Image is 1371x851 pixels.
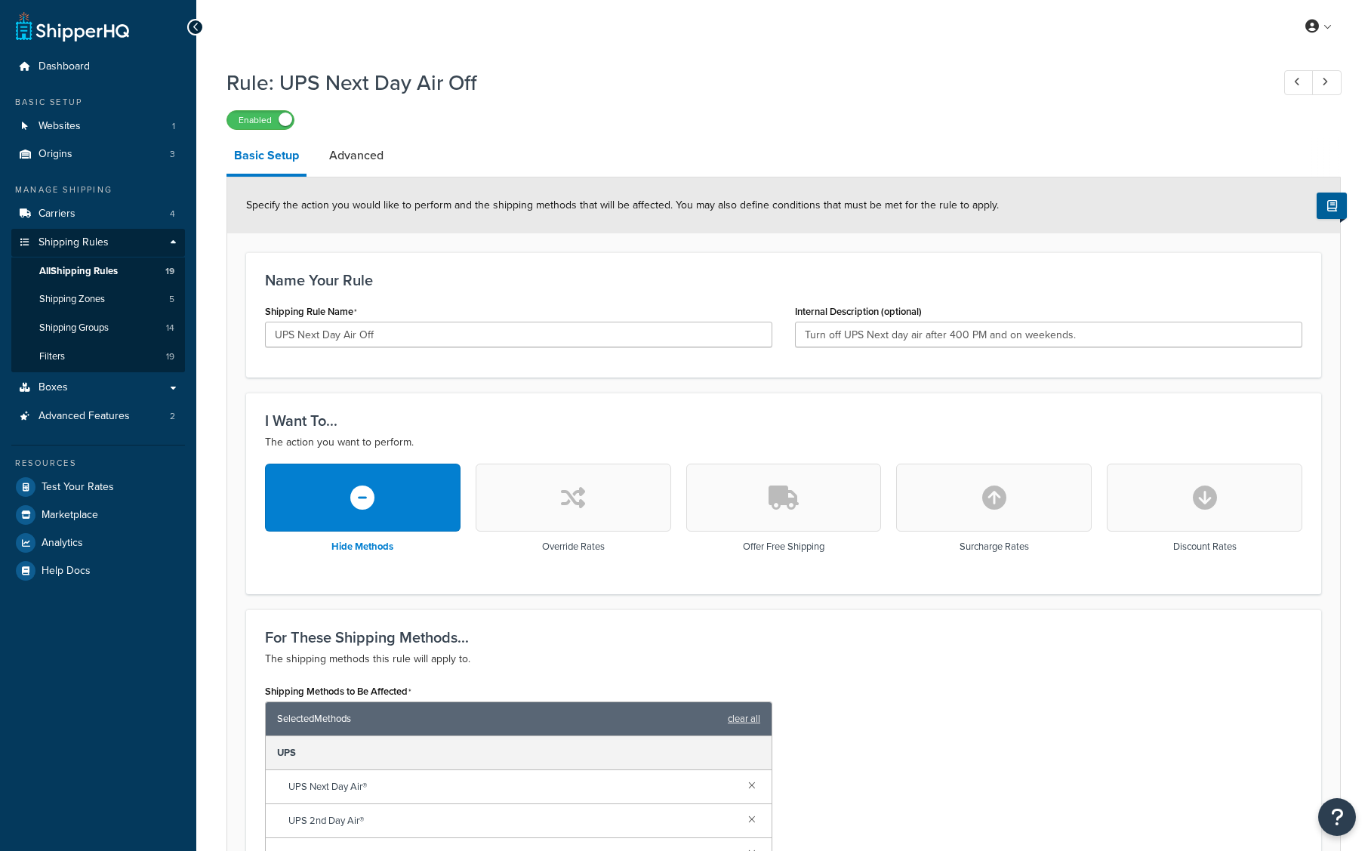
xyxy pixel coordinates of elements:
[39,350,65,363] span: Filters
[11,140,185,168] li: Origins
[170,208,175,220] span: 4
[42,509,98,522] span: Marketplace
[11,183,185,196] div: Manage Shipping
[42,565,91,578] span: Help Docs
[39,410,130,423] span: Advanced Features
[39,148,72,161] span: Origins
[39,236,109,249] span: Shipping Rules
[39,293,105,306] span: Shipping Zones
[42,537,83,550] span: Analytics
[1312,70,1342,95] a: Next Record
[11,200,185,228] a: Carriers4
[1284,70,1314,95] a: Previous Record
[11,53,185,81] a: Dashboard
[11,140,185,168] a: Origins3
[288,776,736,797] span: UPS Next Day Air®
[170,410,175,423] span: 2
[39,322,109,335] span: Shipping Groups
[266,736,772,770] div: UPS
[11,113,185,140] a: Websites1
[542,541,605,552] h3: Override Rates
[11,343,185,371] a: Filters19
[11,529,185,557] a: Analytics
[11,402,185,430] a: Advanced Features2
[265,433,1302,452] p: The action you want to perform.
[288,810,736,831] span: UPS 2nd Day Air®
[39,120,81,133] span: Websites
[265,686,411,698] label: Shipping Methods to Be Affected
[11,314,185,342] li: Shipping Groups
[1173,541,1237,552] h3: Discount Rates
[11,229,185,257] a: Shipping Rules
[11,314,185,342] a: Shipping Groups14
[39,265,118,278] span: All Shipping Rules
[11,285,185,313] li: Shipping Zones
[166,350,174,363] span: 19
[960,541,1029,552] h3: Surcharge Rates
[322,137,391,174] a: Advanced
[11,501,185,529] a: Marketplace
[265,306,357,318] label: Shipping Rule Name
[265,629,1302,646] h3: For These Shipping Methods...
[11,96,185,109] div: Basic Setup
[1317,193,1347,219] button: Show Help Docs
[39,60,90,73] span: Dashboard
[11,473,185,501] a: Test Your Rates
[265,650,1302,668] p: The shipping methods this rule will apply to.
[265,412,1302,429] h3: I Want To...
[42,481,114,494] span: Test Your Rates
[246,197,999,213] span: Specify the action you would like to perform and the shipping methods that will be affected. You ...
[265,272,1302,288] h3: Name Your Rule
[743,541,824,552] h3: Offer Free Shipping
[1318,798,1356,836] button: Open Resource Center
[11,557,185,584] a: Help Docs
[170,148,175,161] span: 3
[172,120,175,133] span: 1
[728,708,760,729] a: clear all
[11,343,185,371] li: Filters
[39,381,68,394] span: Boxes
[795,306,922,317] label: Internal Description (optional)
[165,265,174,278] span: 19
[166,322,174,335] span: 14
[11,257,185,285] a: AllShipping Rules19
[277,708,720,729] span: Selected Methods
[39,208,75,220] span: Carriers
[227,111,294,129] label: Enabled
[11,285,185,313] a: Shipping Zones5
[169,293,174,306] span: 5
[226,137,307,177] a: Basic Setup
[11,113,185,140] li: Websites
[11,457,185,470] div: Resources
[226,68,1256,97] h1: Rule: UPS Next Day Air Off
[331,541,393,552] h3: Hide Methods
[11,229,185,372] li: Shipping Rules
[11,374,185,402] a: Boxes
[11,200,185,228] li: Carriers
[11,402,185,430] li: Advanced Features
